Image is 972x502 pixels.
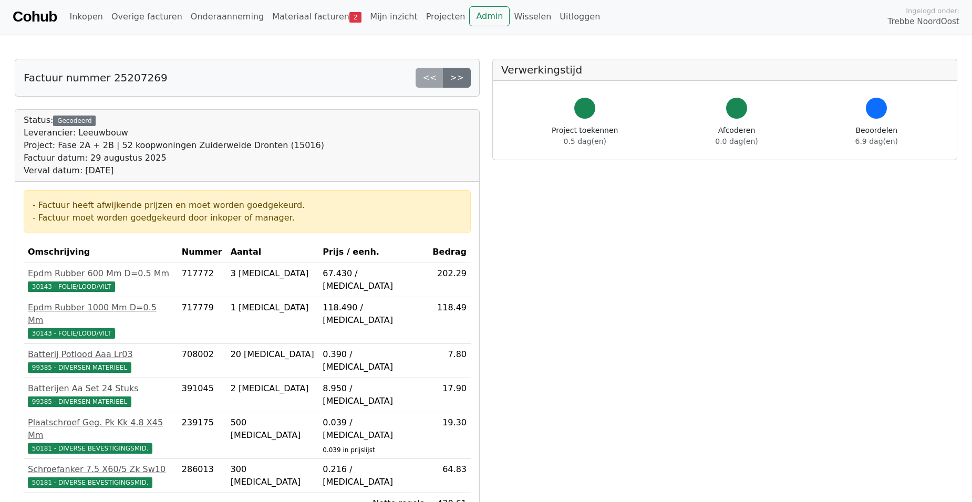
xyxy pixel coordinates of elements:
th: Aantal [226,242,319,263]
th: Nummer [178,242,226,263]
a: Onderaanneming [187,6,268,27]
span: 99385 - DIVERSEN MATERIEEL [28,396,131,407]
div: 300 [MEDICAL_DATA] [231,463,315,488]
div: Beoordelen [855,125,898,147]
span: Trebbe NoordOost [888,16,959,28]
div: 8.950 / [MEDICAL_DATA] [323,382,424,407]
td: 391045 [178,378,226,412]
a: Uitloggen [555,6,604,27]
span: 2 [349,12,361,23]
td: 202.29 [428,263,471,297]
a: Projecten [422,6,470,27]
div: Factuur datum: 29 augustus 2025 [24,152,324,164]
div: Project toekennen [552,125,618,147]
span: 0.5 dag(en) [564,137,606,145]
td: 64.83 [428,459,471,493]
th: Omschrijving [24,242,178,263]
td: 239175 [178,412,226,459]
div: 0.390 / [MEDICAL_DATA] [323,348,424,373]
span: Ingelogd onder: [906,6,959,16]
td: 286013 [178,459,226,493]
div: Batterijen Aa Set 24 Stuks [28,382,173,395]
td: 19.30 [428,412,471,459]
a: Plaatschroef Geg. Pk Kk 4.8 X45 Mm50181 - DIVERSE BEVESTIGINGSMID. [28,416,173,454]
div: - Factuur moet worden goedgekeurd door inkoper of manager. [33,212,462,224]
a: >> [443,68,471,88]
a: Epdm Rubber 600 Mm D=0.5 Mm30143 - FOLIE/LOOD/VILT [28,267,173,292]
div: Epdm Rubber 600 Mm D=0.5 Mm [28,267,173,280]
a: Schroefanker 7.5 X60/5 Zk Sw1050181 - DIVERSE BEVESTIGINGSMID. [28,463,173,488]
div: 67.430 / [MEDICAL_DATA] [323,267,424,292]
span: 30143 - FOLIE/LOOD/VILT [28,281,115,292]
div: 3 [MEDICAL_DATA] [231,267,315,280]
a: Admin [469,6,510,26]
td: 717779 [178,297,226,344]
div: Verval datum: [DATE] [24,164,324,177]
td: 17.90 [428,378,471,412]
div: 0.216 / [MEDICAL_DATA] [323,463,424,488]
td: 717772 [178,263,226,297]
td: 118.49 [428,297,471,344]
div: Afcoderen [715,125,758,147]
a: Inkopen [65,6,107,27]
div: 118.490 / [MEDICAL_DATA] [323,301,424,327]
span: 50181 - DIVERSE BEVESTIGINGSMID. [28,477,152,488]
div: Plaatschroef Geg. Pk Kk 4.8 X45 Mm [28,416,173,442]
div: 2 [MEDICAL_DATA] [231,382,315,395]
div: 0.039 / [MEDICAL_DATA] [323,416,424,442]
th: Prijs / eenh. [318,242,428,263]
span: 0.0 dag(en) [715,137,758,145]
div: 1 [MEDICAL_DATA] [231,301,315,314]
div: Status: [24,114,324,177]
a: Cohub [13,4,57,29]
span: 99385 - DIVERSEN MATERIEEL [28,362,131,373]
span: 30143 - FOLIE/LOOD/VILT [28,328,115,339]
a: Epdm Rubber 1000 Mm D=0.5 Mm30143 - FOLIE/LOOD/VILT [28,301,173,339]
a: Wisselen [510,6,555,27]
a: Batterij Potlood Aaa Lr0399385 - DIVERSEN MATERIEEL [28,348,173,373]
div: 20 [MEDICAL_DATA] [231,348,315,361]
div: Project: Fase 2A + 2B | 52 koopwoningen Zuiderweide Dronten (15016) [24,139,324,152]
td: 708002 [178,344,226,378]
div: Gecodeerd [53,116,96,126]
td: 7.80 [428,344,471,378]
h5: Factuur nummer 25207269 [24,71,168,84]
span: 50181 - DIVERSE BEVESTIGINGSMID. [28,443,152,454]
div: Batterij Potlood Aaa Lr03 [28,348,173,361]
sub: 0.039 in prijslijst [323,446,375,454]
span: 6.9 dag(en) [855,137,898,145]
div: Epdm Rubber 1000 Mm D=0.5 Mm [28,301,173,327]
div: Schroefanker 7.5 X60/5 Zk Sw10 [28,463,173,476]
a: Overige facturen [107,6,187,27]
a: Batterijen Aa Set 24 Stuks99385 - DIVERSEN MATERIEEL [28,382,173,407]
div: Leverancier: Leeuwbouw [24,127,324,139]
a: Mijn inzicht [366,6,422,27]
h5: Verwerkingstijd [501,64,948,76]
a: Materiaal facturen2 [268,6,366,27]
div: - Factuur heeft afwijkende prijzen en moet worden goedgekeurd. [33,199,462,212]
th: Bedrag [428,242,471,263]
div: 500 [MEDICAL_DATA] [231,416,315,442]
